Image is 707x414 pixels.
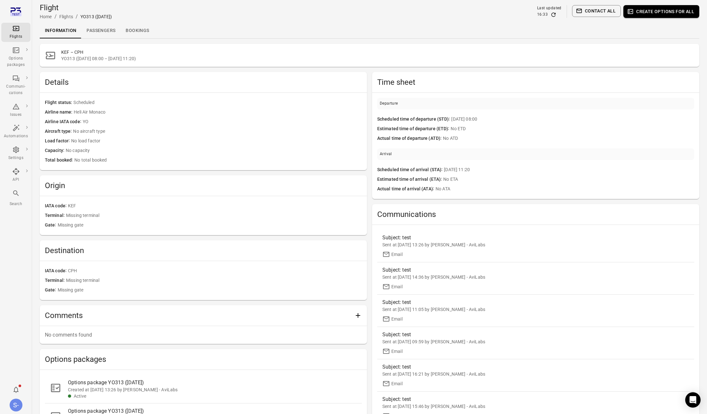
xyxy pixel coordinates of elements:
[40,13,112,20] nav: Breadcrumbs
[59,14,73,19] a: Flights
[377,327,694,359] a: Subject: testSent at [DATE] 09:59 by [PERSON_NAME] - AviLabsEmail
[45,180,362,191] h2: Origin
[1,122,30,141] a: Automations
[377,166,444,173] span: Scheduled time of arrival (STA)
[4,133,28,139] div: Automations
[40,14,52,19] a: Home
[382,266,612,274] div: Subject: test
[68,379,357,386] div: Options package YO313 ([DATE])
[74,393,357,399] div: Active
[45,310,352,321] h2: Comments
[377,209,694,219] h2: Communications
[391,251,403,258] div: Email
[537,5,561,12] div: Last updated
[45,277,66,284] span: Terminal
[4,84,28,96] div: Communi-cations
[45,128,73,135] span: Aircraft type
[45,138,71,145] span: Load factor
[74,157,362,164] span: No total booked
[443,135,694,142] span: No ATD
[377,295,694,327] a: Subject: testSent at [DATE] 11:05 by [PERSON_NAME] - AviLabsEmail
[1,101,30,120] a: Issues
[10,383,22,396] button: Notifications
[45,375,362,403] a: Options package YO313 ([DATE])Created at [DATE] 13:26 by [PERSON_NAME] - AviLabsActive
[391,283,403,290] div: Email
[391,316,403,322] div: Email
[45,77,362,87] h2: Details
[382,274,689,280] div: Sent at [DATE] 14:36 by [PERSON_NAME] - AviLabs
[4,34,28,40] div: Flights
[80,13,112,20] div: YO313 ([DATE])
[451,125,694,132] span: No ETD
[451,116,694,123] span: [DATE] 08:00
[377,359,694,391] a: Subject: testSent at [DATE] 16:21 by [PERSON_NAME] - AviLabsEmail
[66,147,362,154] span: No capacity
[382,395,612,403] div: Subject: test
[45,157,74,164] span: Total booked
[1,144,30,163] a: Settings
[382,242,689,248] div: Sent at [DATE] 13:26 by [PERSON_NAME] - AviLabs
[40,23,81,38] a: Information
[382,363,612,371] div: Subject: test
[377,176,443,183] span: Estimated time of arrival (ETA)
[377,230,694,262] a: Subject: testSent at [DATE] 13:26 by [PERSON_NAME] - AviLabsEmail
[382,234,612,242] div: Subject: test
[377,186,436,193] span: Actual time of arrival (ATA)
[382,338,689,345] div: Sent at [DATE] 09:59 by [PERSON_NAME] - AviLabs
[45,99,73,106] span: Flight status
[73,128,362,135] span: No aircraft type
[382,331,612,338] div: Subject: test
[382,403,689,410] div: Sent at [DATE] 15:46 by [PERSON_NAME] - AviLabs
[45,118,83,125] span: Airline IATA code
[45,331,362,339] p: No comments found
[66,212,362,219] span: Missing terminal
[1,73,30,98] a: Communi-cations
[380,151,392,157] div: Arrival
[81,23,121,38] a: Passengers
[45,287,58,294] span: Gate
[382,371,689,377] div: Sent at [DATE] 16:21 by [PERSON_NAME] - AviLabs
[391,380,403,387] div: Email
[382,299,612,306] div: Subject: test
[74,109,362,116] span: Heli Air Monaco
[1,23,30,42] a: Flights
[4,55,28,68] div: Options packages
[45,109,74,116] span: Airline name
[382,306,689,313] div: Sent at [DATE] 11:05 by [PERSON_NAME] - AviLabs
[83,118,362,125] span: YO
[68,203,362,210] span: KEF
[68,267,362,275] span: CPH
[58,287,362,294] span: Missing gate
[4,155,28,161] div: Settings
[377,262,694,294] a: Subject: testSent at [DATE] 14:36 by [PERSON_NAME] - AviLabsEmail
[4,112,28,118] div: Issues
[377,135,443,142] span: Actual time of departure (ATD)
[40,3,112,13] h1: Flight
[45,267,68,275] span: IATA code
[391,348,403,354] div: Email
[1,187,30,209] button: Search
[685,392,701,408] div: Open Intercom Messenger
[45,245,362,256] h2: Destination
[4,177,28,183] div: API
[76,13,78,20] li: /
[45,203,68,210] span: IATA code
[45,354,362,364] h2: Options packages
[550,12,557,18] button: Refresh data
[40,23,699,38] div: Local navigation
[4,201,28,207] div: Search
[352,309,364,322] button: Add comment
[377,125,451,132] span: Estimated time of departure (ETD)
[7,396,25,414] button: Sólberg - AviLabs
[537,12,548,18] div: 16:33
[380,100,398,107] div: Departure
[623,5,699,18] button: Create options for all
[444,166,694,173] span: [DATE] 11:20
[58,222,362,229] span: Missing gate
[572,5,621,17] button: Contact all
[66,277,362,284] span: Missing terminal
[45,212,66,219] span: Terminal
[68,386,357,393] div: Created at [DATE] 13:26 by [PERSON_NAME] - AviLabs
[54,13,57,20] li: /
